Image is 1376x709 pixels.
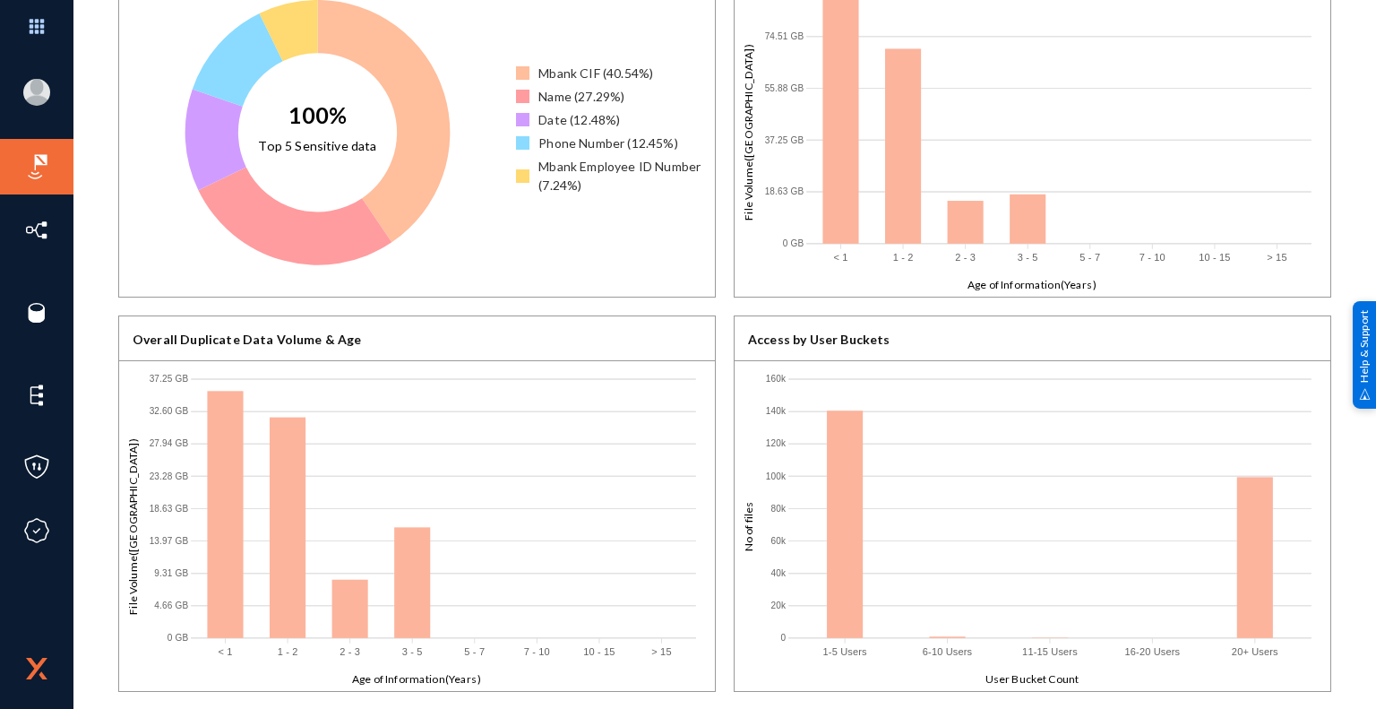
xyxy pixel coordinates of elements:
[23,153,50,180] img: icon-risk-sonar.svg
[259,138,377,153] text: Top 5 Sensitive data
[1080,252,1101,263] text: 5 - 7
[765,31,804,41] text: 74.51 GB
[1353,300,1376,408] div: Help & Support
[150,471,189,480] text: 23.28 GB
[893,252,914,263] text: 1 - 2
[126,438,140,615] text: File Volume([GEOGRAPHIC_DATA])
[923,646,973,657] text: 6-10 Users
[538,157,715,195] div: Mbank Employee ID Number (7.24%)
[352,672,481,686] text: Age of Information(Years)
[23,454,50,480] img: icon-policies.svg
[1125,646,1181,657] text: 16-20 Users
[765,135,804,145] text: 37.25 GB
[538,64,653,82] div: Mbank CIF (40.54%)
[525,646,551,657] text: 7 - 10
[10,7,64,46] img: app launcher
[771,568,787,578] text: 40k
[766,471,787,480] text: 100k
[735,316,1330,361] div: Access by User Buckets
[23,217,50,244] img: icon-inventory.svg
[538,87,624,106] div: Name (27.29%)
[538,110,620,129] div: Date (12.48%)
[771,504,787,514] text: 80k
[1200,252,1231,263] text: 10 - 15
[154,568,188,578] text: 9.31 GB
[985,672,1079,686] text: User Bucket Count
[823,646,868,657] text: 1-5 Users
[956,252,976,263] text: 2 - 3
[765,186,804,196] text: 18.63 GB
[765,83,804,93] text: 55.88 GB
[1140,252,1166,263] text: 7 - 10
[1018,252,1038,263] text: 3 - 5
[150,438,189,448] text: 27.94 GB
[766,374,787,384] text: 160k
[168,633,189,643] text: 0 GB
[150,504,189,514] text: 18.63 GB
[652,646,672,657] text: > 15
[23,299,50,326] img: icon-sources.svg
[742,44,755,220] text: File Volume([GEOGRAPHIC_DATA])
[766,406,787,416] text: 140k
[781,633,787,643] text: 0
[465,646,486,657] text: 5 - 7
[23,382,50,409] img: icon-elements.svg
[23,79,50,106] img: blank-profile-picture.png
[783,238,804,248] text: 0 GB
[1023,646,1079,657] text: 11-15 Users
[1233,646,1279,657] text: 20+ Users
[340,646,361,657] text: 2 - 3
[154,601,188,610] text: 4.66 GB
[119,316,715,361] div: Overall Duplicate Data Volume & Age
[150,536,189,546] text: 13.97 GB
[771,536,787,546] text: 60k
[150,406,189,416] text: 32.60 GB
[584,646,615,657] text: 10 - 15
[402,646,423,657] text: 3 - 5
[1359,388,1371,400] img: help_support.svg
[834,252,848,263] text: < 1
[219,646,233,657] text: < 1
[278,646,298,657] text: 1 - 2
[967,278,1096,291] text: Age of Information(Years)
[538,134,677,152] div: Phone Number (12.45%)
[771,601,787,610] text: 20k
[766,438,787,448] text: 120k
[23,517,50,544] img: icon-compliance.svg
[1268,252,1287,263] text: > 15
[742,502,755,552] text: No of files
[288,101,348,128] text: 100%
[150,374,189,384] text: 37.25 GB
